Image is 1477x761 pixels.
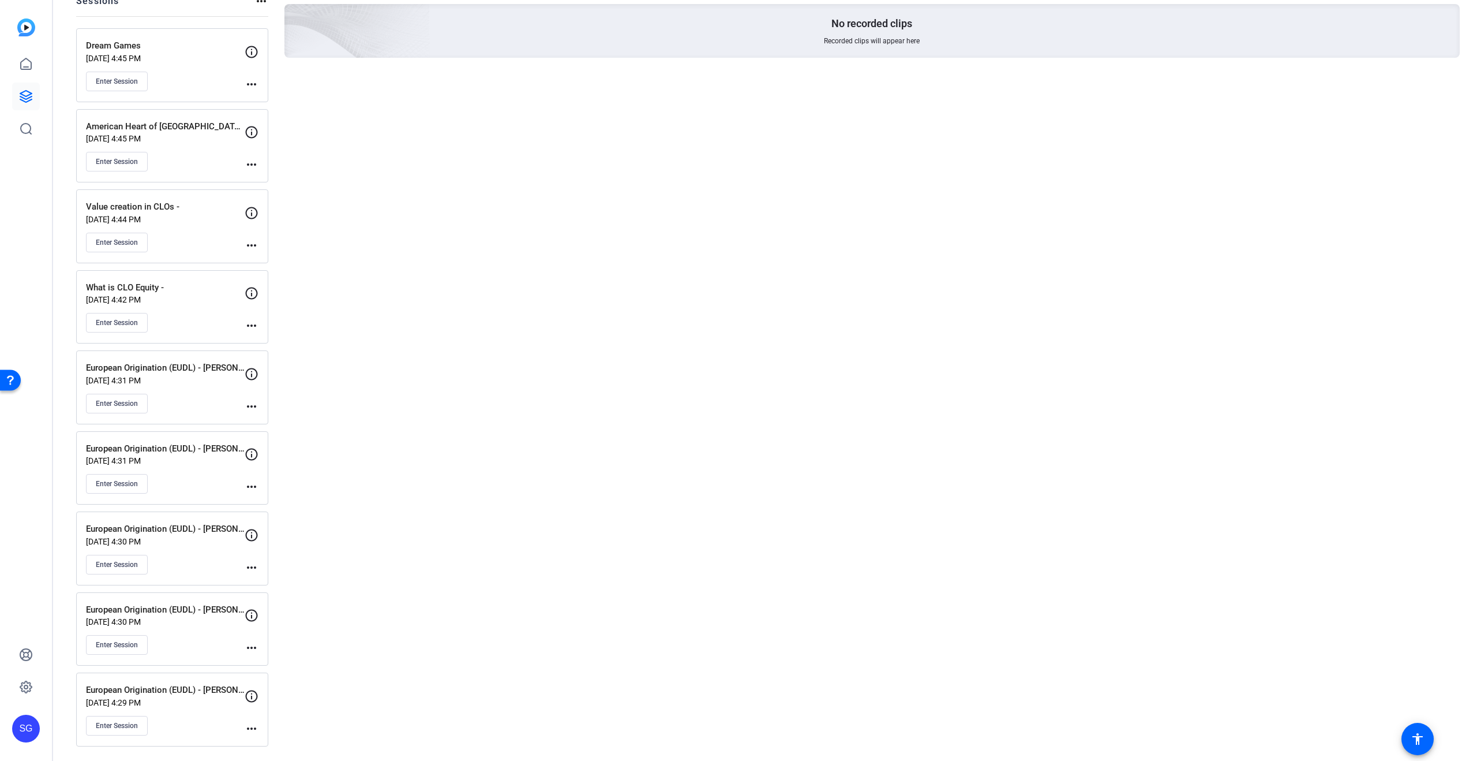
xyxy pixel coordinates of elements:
button: Enter Session [86,313,148,333]
button: Enter Session [86,152,148,171]
p: Value creation in CLOs - [86,200,245,214]
button: Enter Session [86,233,148,252]
p: European Origination (EUDL) - [PERSON_NAME] [86,603,245,617]
mat-icon: more_horiz [245,319,258,333]
img: blue-gradient.svg [17,18,35,36]
span: Enter Session [96,77,138,86]
span: Enter Session [96,157,138,166]
p: European Origination (EUDL) - [PERSON_NAME] [86,361,245,375]
p: [DATE] 4:29 PM [86,698,245,707]
button: Enter Session [86,72,148,91]
button: Enter Session [86,555,148,575]
p: [DATE] 4:31 PM [86,376,245,385]
mat-icon: more_horiz [245,641,258,655]
div: SG [12,715,40,743]
button: Enter Session [86,394,148,413]
mat-icon: more_horiz [245,400,258,413]
mat-icon: accessibility [1411,732,1424,746]
p: [DATE] 4:30 PM [86,537,245,546]
p: American Heart of [GEOGRAPHIC_DATA] - [86,120,245,133]
p: Dream Games [86,39,245,53]
span: Enter Session [96,238,138,247]
p: [DATE] 4:31 PM [86,456,245,465]
button: Enter Session [86,716,148,736]
span: Recorded clips will appear here [824,36,920,46]
p: [DATE] 4:30 PM [86,617,245,626]
button: Enter Session [86,635,148,655]
mat-icon: more_horiz [245,561,258,575]
p: [DATE] 4:42 PM [86,295,245,304]
p: No recorded clips [831,17,912,31]
p: What is CLO Equity - [86,281,245,294]
span: Enter Session [96,479,138,488]
button: Enter Session [86,474,148,494]
p: [DATE] 4:45 PM [86,134,245,143]
span: Enter Session [96,318,138,327]
p: [DATE] 4:45 PM [86,54,245,63]
p: European Origination (EUDL) - [PERSON_NAME] [86,523,245,536]
mat-icon: more_horiz [245,480,258,494]
span: Enter Session [96,560,138,569]
p: European Origination (EUDL) - [PERSON_NAME] [86,684,245,697]
mat-icon: more_horiz [245,238,258,252]
span: Enter Session [96,640,138,650]
mat-icon: more_horiz [245,722,258,736]
mat-icon: more_horiz [245,77,258,91]
span: Enter Session [96,399,138,408]
mat-icon: more_horiz [245,158,258,171]
span: Enter Session [96,721,138,730]
p: [DATE] 4:44 PM [86,215,245,224]
p: European Origination (EUDL) - [PERSON_NAME] [86,442,245,456]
